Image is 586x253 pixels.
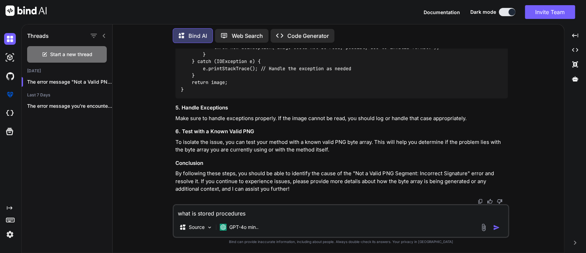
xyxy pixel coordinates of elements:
[229,224,258,231] p: GPT-4o min..
[175,128,508,136] h3: 6. Test with a Known Valid PNG
[189,224,205,231] p: Source
[175,170,508,193] p: By following these steps, you should be able to identify the cause of the "Not a Valid PNG Segmen...
[173,239,509,244] p: Bind can provide inaccurate information, including about people. Always double-check its answers....
[287,32,329,40] p: Code Generator
[4,70,16,82] img: githubDark
[175,138,508,154] p: To isolate the issue, you can test your method with a known valid PNG byte array. This will help ...
[27,78,112,85] p: The error message "Not a Valid PNG Segme...
[220,224,227,231] img: GPT-4o mini
[5,6,47,16] img: Bind AI
[4,89,16,101] img: premium
[4,33,16,45] img: darkChat
[188,32,207,40] p: Bind AI
[232,32,263,40] p: Web Search
[478,199,483,204] img: copy
[470,9,496,15] span: Dark mode
[487,199,493,204] img: like
[27,103,112,109] p: The error message you're encountering indicates that...
[4,229,16,240] img: settings
[207,224,212,230] img: Pick Models
[22,92,112,98] h2: Last 7 Days
[493,224,500,231] img: icon
[497,199,502,204] img: dislike
[175,115,508,123] p: Make sure to handle exceptions properly. If the image cannot be read, you should log or handle th...
[424,9,460,16] button: Documentation
[4,52,16,63] img: darkAi-studio
[22,68,112,74] h2: [DATE]
[27,32,49,40] h1: Threads
[175,104,508,112] h3: 5. Handle Exceptions
[525,5,575,19] button: Invite Team
[174,205,508,218] textarea: what is stored procedures
[50,51,92,58] span: Start a new thread
[4,107,16,119] img: cloudideIcon
[480,223,487,231] img: attachment
[175,159,508,167] h3: Conclusion
[424,9,460,15] span: Documentation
